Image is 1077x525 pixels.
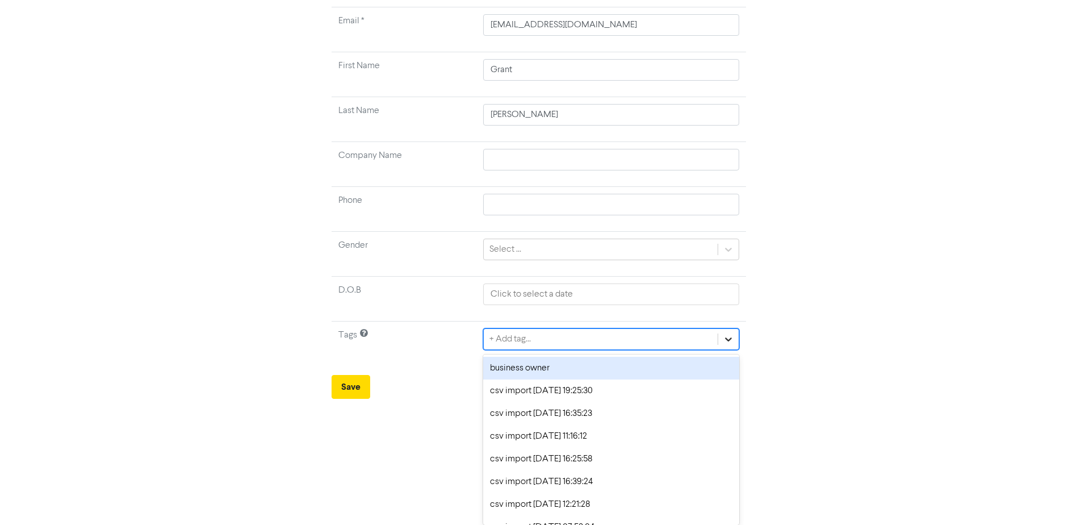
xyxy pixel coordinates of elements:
[332,277,477,322] td: D.O.B
[332,187,477,232] td: Phone
[483,493,739,516] div: csv import [DATE] 12:21:28
[483,284,739,305] input: Click to select a date
[489,332,531,346] div: + Add tag...
[483,357,739,380] div: business owner
[489,243,521,256] div: Select ...
[483,402,739,425] div: csv import [DATE] 16:35:23
[483,425,739,448] div: csv import [DATE] 11:16:12
[332,7,477,52] td: Required
[332,52,477,97] td: First Name
[483,380,739,402] div: csv import [DATE] 19:25:30
[332,375,370,399] button: Save
[332,322,477,366] td: Tags
[332,232,477,277] td: Gender
[332,97,477,142] td: Last Name
[332,142,477,187] td: Company Name
[483,470,739,493] div: csv import [DATE] 16:39:24
[934,402,1077,525] iframe: Chat Widget
[483,448,739,470] div: csv import [DATE] 16:25:58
